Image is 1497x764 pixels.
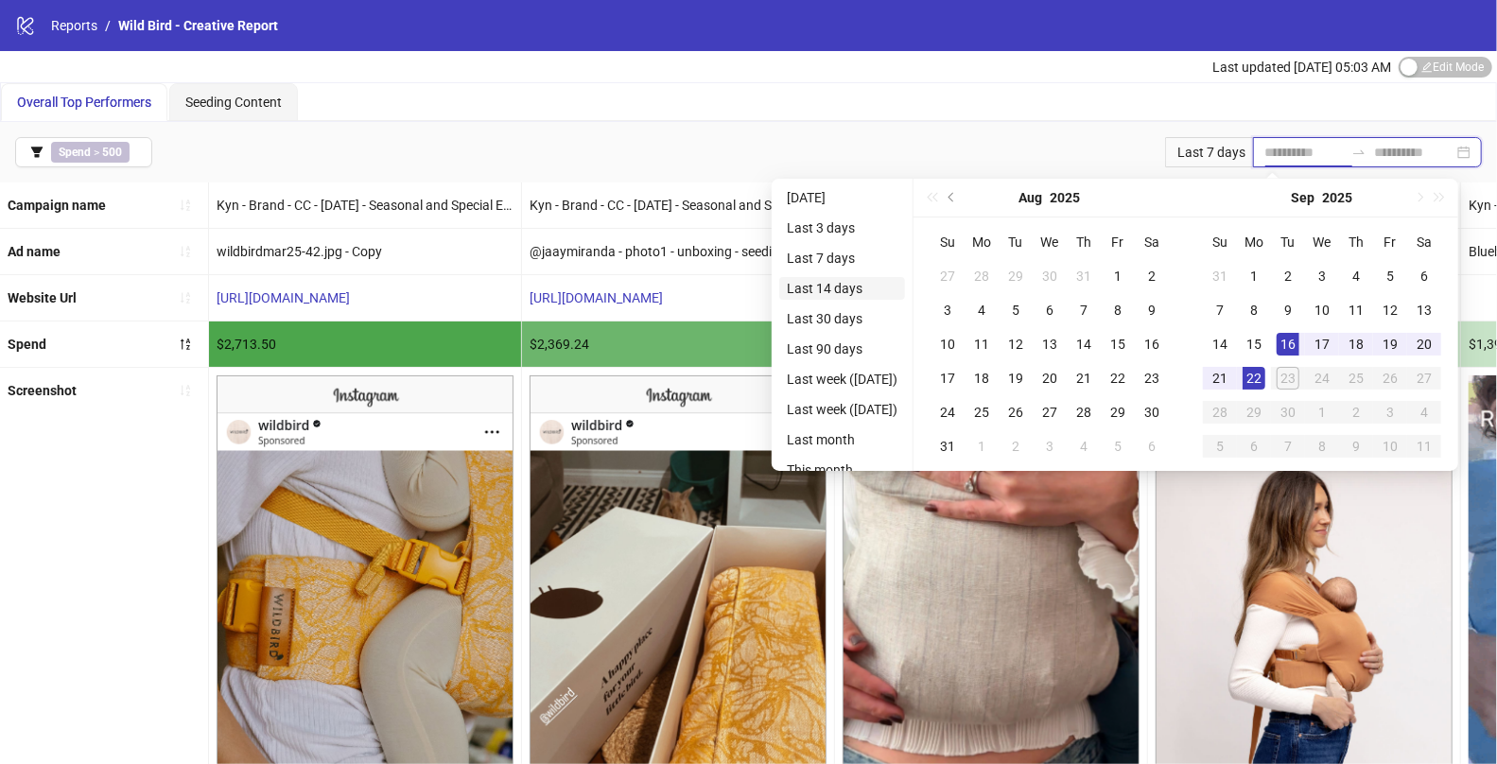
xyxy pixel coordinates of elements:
[1038,401,1061,424] div: 27
[1243,435,1265,458] div: 6
[999,293,1033,327] td: 2025-08-05
[1311,435,1333,458] div: 8
[1004,367,1027,390] div: 19
[1019,179,1043,217] button: Choose a month
[1033,225,1067,259] th: We
[1271,327,1305,361] td: 2025-09-16
[1237,395,1271,429] td: 2025-09-29
[1311,265,1333,287] div: 3
[931,361,965,395] td: 2025-08-17
[118,18,278,33] span: Wild Bird - Creative Report
[1101,429,1135,463] td: 2025-09-05
[1413,435,1436,458] div: 11
[1067,327,1101,361] td: 2025-08-14
[1072,265,1095,287] div: 31
[1277,435,1299,458] div: 7
[1140,333,1163,356] div: 16
[30,146,44,159] span: filter
[1407,259,1441,293] td: 2025-09-06
[779,338,905,360] li: Last 90 days
[1203,361,1237,395] td: 2025-09-21
[51,142,130,163] span: >
[965,259,999,293] td: 2025-07-28
[779,217,905,239] li: Last 3 days
[1407,395,1441,429] td: 2025-10-04
[1339,259,1373,293] td: 2025-09-04
[931,293,965,327] td: 2025-08-03
[1209,299,1231,321] div: 7
[1033,327,1067,361] td: 2025-08-13
[1135,429,1169,463] td: 2025-09-06
[179,199,192,212] span: sort-ascending
[1140,265,1163,287] div: 2
[965,327,999,361] td: 2025-08-11
[931,395,965,429] td: 2025-08-24
[1209,265,1231,287] div: 31
[1212,60,1391,75] span: Last updated [DATE] 05:03 AM
[936,367,959,390] div: 17
[970,333,993,356] div: 11
[1067,225,1101,259] th: Th
[1203,429,1237,463] td: 2025-10-05
[1305,429,1339,463] td: 2025-10-08
[1101,293,1135,327] td: 2025-08-08
[1271,361,1305,395] td: 2025-09-23
[1339,327,1373,361] td: 2025-09-18
[1305,225,1339,259] th: We
[942,179,963,217] button: Previous month (PageUp)
[779,247,905,269] li: Last 7 days
[1106,367,1129,390] div: 22
[779,186,905,209] li: [DATE]
[1135,327,1169,361] td: 2025-08-16
[936,333,959,356] div: 10
[1140,435,1163,458] div: 6
[936,435,959,458] div: 31
[779,398,905,421] li: Last week ([DATE])
[1379,299,1401,321] div: 12
[1106,265,1129,287] div: 1
[209,229,521,274] div: wildbirdmar25-42.jpg - Copy
[1004,401,1027,424] div: 26
[1209,367,1231,390] div: 21
[179,384,192,397] span: sort-ascending
[1407,361,1441,395] td: 2025-09-27
[1004,435,1027,458] div: 2
[1106,299,1129,321] div: 8
[1339,225,1373,259] th: Th
[1038,367,1061,390] div: 20
[1135,259,1169,293] td: 2025-08-02
[179,338,192,351] span: sort-descending
[1373,225,1407,259] th: Fr
[970,367,993,390] div: 18
[1271,429,1305,463] td: 2025-10-07
[1345,367,1367,390] div: 25
[1413,367,1436,390] div: 27
[1237,429,1271,463] td: 2025-10-06
[1203,293,1237,327] td: 2025-09-07
[1407,293,1441,327] td: 2025-09-13
[1237,327,1271,361] td: 2025-09-15
[1379,265,1401,287] div: 5
[999,327,1033,361] td: 2025-08-12
[1033,293,1067,327] td: 2025-08-06
[779,428,905,451] li: Last month
[1072,367,1095,390] div: 21
[1311,367,1333,390] div: 24
[1106,435,1129,458] div: 5
[1209,435,1231,458] div: 5
[1373,361,1407,395] td: 2025-09-26
[1038,299,1061,321] div: 6
[965,293,999,327] td: 2025-08-04
[1351,145,1366,160] span: to
[1345,265,1367,287] div: 4
[1339,395,1373,429] td: 2025-10-02
[209,182,521,228] div: Kyn - Brand - CC - [DATE] - Seasonal and Special Edition Aerial Carriers
[1243,367,1265,390] div: 22
[1271,225,1305,259] th: Tu
[179,291,192,304] span: sort-ascending
[1067,293,1101,327] td: 2025-08-07
[1413,333,1436,356] div: 20
[1277,401,1299,424] div: 30
[965,361,999,395] td: 2025-08-18
[1038,333,1061,356] div: 13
